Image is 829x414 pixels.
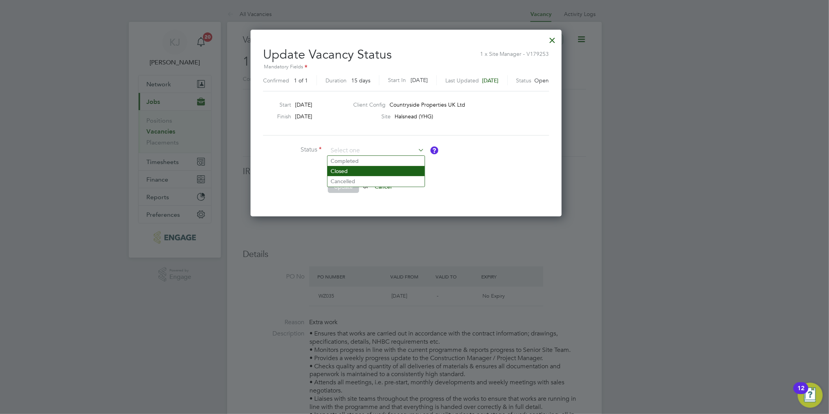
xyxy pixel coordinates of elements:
div: Mandatory Fields [263,63,549,71]
span: 1 x Site Manager - V179253 [480,46,549,57]
span: Open [535,77,549,84]
span: 15 days [351,77,370,84]
li: Completed [327,156,425,166]
li: Cancelled [327,176,425,186]
label: Site [353,113,391,120]
input: Select one [328,145,424,157]
span: 1 of 1 [294,77,308,84]
label: Last Updated [445,77,479,84]
label: Start In [388,75,406,85]
button: Open Resource Center, 12 new notifications [798,383,823,408]
label: Finish [260,113,291,120]
span: Halsnead (YHG) [395,113,433,120]
label: Status [263,146,322,154]
label: Confirmed [263,77,289,84]
li: Closed [327,166,425,176]
span: Countryside Properties UK Ltd [390,101,465,108]
div: 12 [797,388,804,398]
li: or [263,180,497,201]
label: Start [260,101,291,108]
label: Status [516,77,532,84]
label: Client Config [353,101,386,108]
span: [DATE] [295,101,312,108]
span: [DATE] [295,113,312,120]
label: Duration [326,77,347,84]
span: [DATE] [411,77,428,84]
button: Vacancy Status Definitions [431,146,438,154]
span: [DATE] [482,77,499,84]
h2: Update Vacancy Status [263,41,549,88]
